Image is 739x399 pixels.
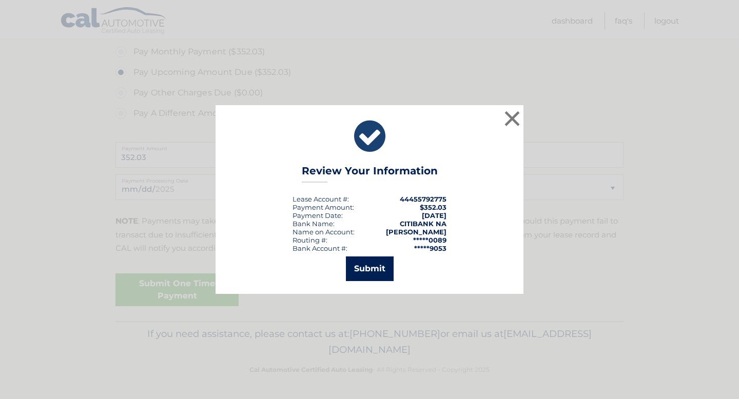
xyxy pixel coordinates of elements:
button: × [502,108,522,129]
span: [DATE] [422,211,446,220]
strong: 44455792775 [400,195,446,203]
h3: Review Your Information [302,165,438,183]
div: Bank Account #: [293,244,347,252]
div: Routing #: [293,236,327,244]
span: $352.03 [420,203,446,211]
div: Bank Name: [293,220,335,228]
div: Name on Account: [293,228,355,236]
button: Submit [346,256,394,281]
strong: CITIBANK NA [400,220,446,228]
div: : [293,211,343,220]
strong: [PERSON_NAME] [386,228,446,236]
div: Lease Account #: [293,195,349,203]
div: Payment Amount: [293,203,354,211]
span: Payment Date [293,211,341,220]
